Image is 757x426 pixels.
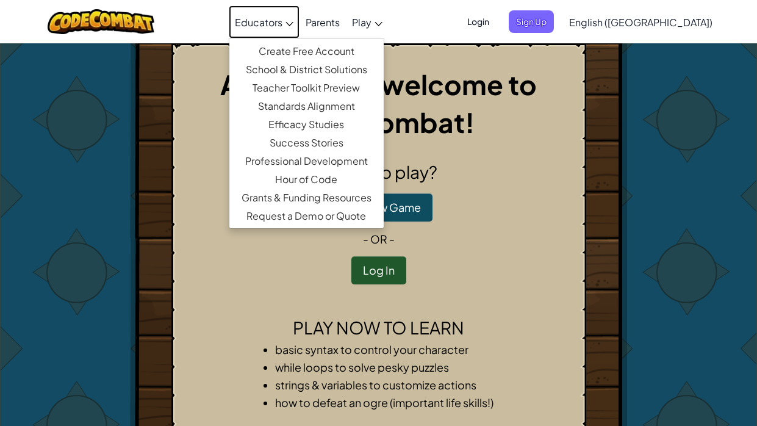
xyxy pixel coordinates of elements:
[275,376,507,394] li: strings & variables to customize actions
[229,97,384,115] a: Standards Alignment
[275,341,507,358] li: basic syntax to control your character
[351,256,406,284] button: Log In
[182,315,576,341] h2: Play now to learn
[48,9,154,34] img: CodeCombat logo
[229,152,384,170] a: Professional Development
[352,16,371,29] span: Play
[229,79,384,97] a: Teacher Toolkit Preview
[300,5,346,38] a: Parents
[275,358,507,376] li: while loops to solve pesky puzzles
[229,170,384,189] a: Hour of Code
[509,10,554,33] button: Sign Up
[275,394,507,411] li: how to defeat an ogre (important life skills!)
[235,16,282,29] span: Educators
[229,42,384,60] a: Create Free Account
[569,16,712,29] span: English ([GEOGRAPHIC_DATA])
[229,189,384,207] a: Grants & Funding Resources
[182,159,576,185] h2: Ready to play?
[229,5,300,38] a: Educators
[387,232,395,246] span: -
[229,207,384,225] a: Request a Demo or Quote
[229,115,384,134] a: Efficacy Studies
[563,5,719,38] a: English ([GEOGRAPHIC_DATA])
[370,232,387,246] span: or
[460,10,497,33] button: Login
[182,65,576,141] h1: Adventurer, welcome to CodeCombat!
[346,5,389,38] a: Play
[229,134,384,152] a: Success Stories
[363,232,370,246] span: -
[229,60,384,79] a: School & District Solutions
